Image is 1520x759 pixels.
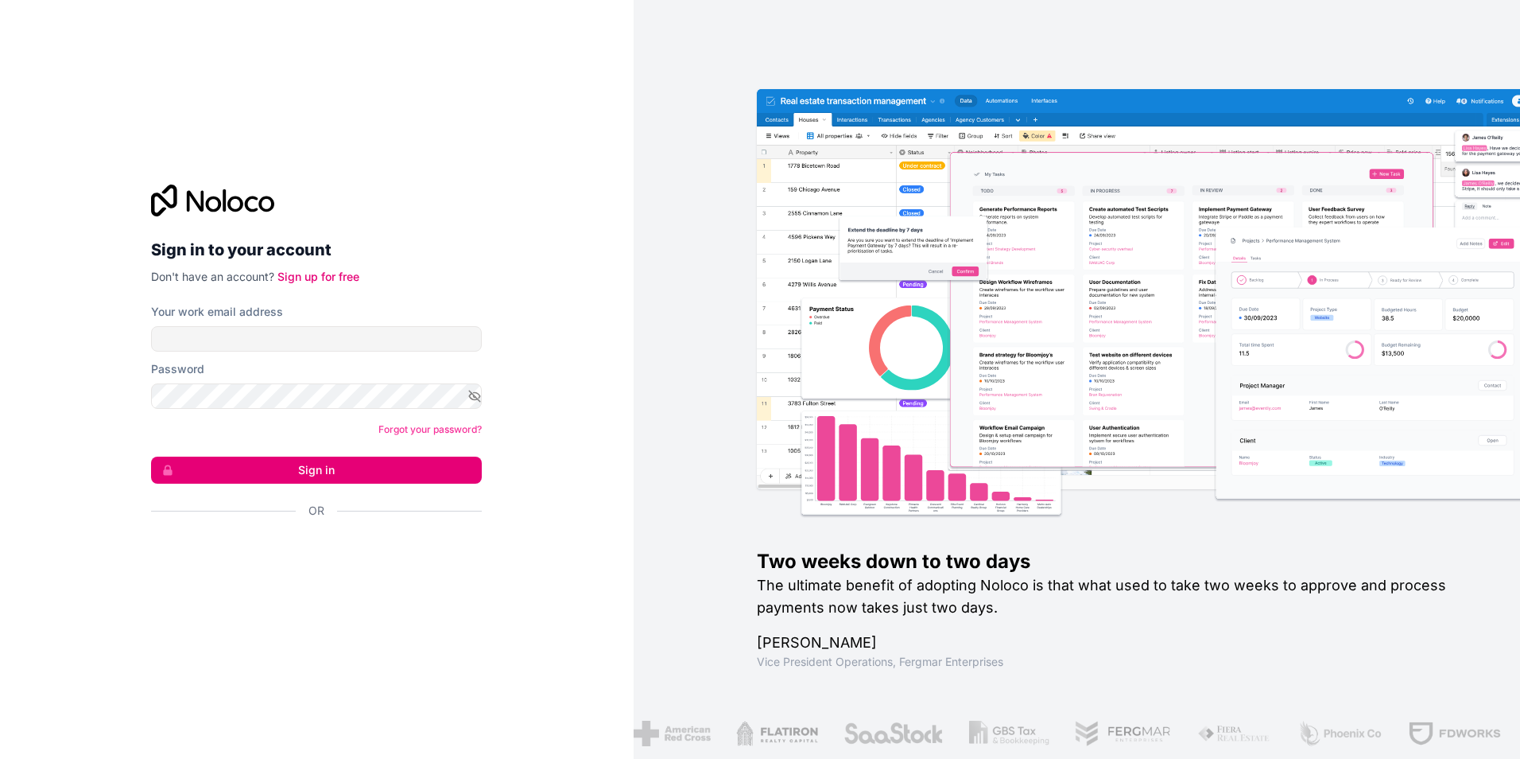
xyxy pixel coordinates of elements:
[843,721,943,746] img: /assets/saastock-C6Zbiodz.png
[757,632,1469,654] h1: [PERSON_NAME]
[757,574,1469,619] h2: The ultimate benefit of adopting Noloco is that what used to take two weeks to approve and proces...
[151,361,204,377] label: Password
[143,536,477,571] iframe: Sign in with Google Button
[1407,721,1500,746] img: /assets/fdworks-Bi04fVtw.png
[378,423,482,435] a: Forgot your password?
[151,383,482,409] input: Password
[632,721,709,746] img: /assets/american-red-cross-BAupjrZR.png
[151,304,283,320] label: Your work email address
[151,235,482,264] h2: Sign in to your account
[1297,721,1382,746] img: /assets/phoenix-BREaitsQ.png
[1074,721,1171,746] img: /assets/fergmar-CudnrXN5.png
[151,326,482,352] input: Email address
[1196,721,1271,746] img: /assets/fiera-fwj2N5v4.png
[151,457,482,484] button: Sign in
[735,721,817,746] img: /assets/flatiron-C8eUkumj.png
[757,654,1469,670] h1: Vice President Operations , Fergmar Enterprises
[968,721,1049,746] img: /assets/gbstax-C-GtDUiK.png
[277,270,359,283] a: Sign up for free
[757,549,1469,574] h1: Two weeks down to two days
[151,270,274,283] span: Don't have an account?
[308,503,324,519] span: Or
